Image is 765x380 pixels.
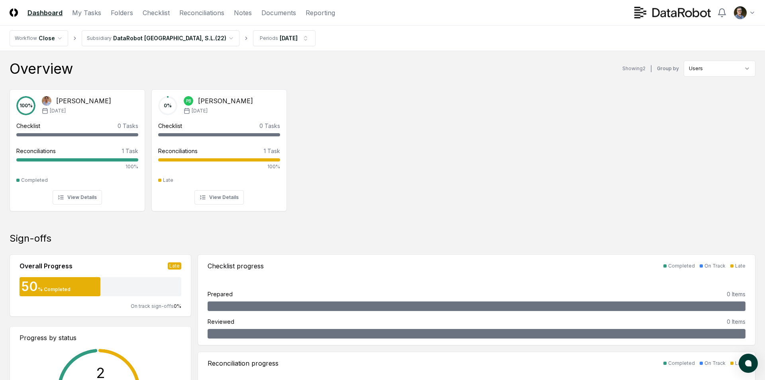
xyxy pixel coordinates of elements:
[264,147,280,155] div: 1 Task
[20,261,73,271] div: Overall Progress
[194,190,244,205] button: View Details
[50,107,66,114] span: [DATE]
[734,6,747,19] img: ACg8ocIKkWkSBt61NmUwqxQxRTOE9S1dAxJWMQCA-dosXduSGjW8Ryxq=s96-c
[15,35,37,42] div: Workflow
[151,83,287,211] a: 0%PB[PERSON_NAME][DATE]Checklist0 TasksReconciliations1 Task100%LateView Details
[735,360,745,367] div: Late
[56,96,111,106] div: [PERSON_NAME]
[657,66,679,71] label: Group by
[259,122,280,130] div: 0 Tasks
[727,317,745,326] div: 0 Items
[16,147,56,155] div: Reconciliations
[122,147,138,155] div: 1 Task
[10,30,316,46] nav: breadcrumb
[735,262,745,270] div: Late
[186,98,191,104] span: PB
[143,8,170,18] a: Checklist
[634,7,711,18] img: DataRobot logo
[38,286,71,293] div: % Completed
[158,122,182,130] div: Checklist
[131,303,174,309] span: On track sign-offs
[53,190,102,205] button: View Details
[704,360,726,367] div: On Track
[198,254,755,345] a: Checklist progressCompletedOn TrackLatePrepared0 ItemsReviewed0 Items
[21,177,48,184] div: Completed
[192,107,208,114] span: [DATE]
[208,358,279,368] div: Reconciliation progress
[10,232,755,245] div: Sign-offs
[668,360,695,367] div: Completed
[168,262,181,270] div: Late
[158,163,280,170] div: 100%
[208,290,233,298] div: Prepared
[20,280,38,293] div: 50
[10,83,145,211] a: 100%Dina Abdelmageed[PERSON_NAME][DATE]Checklist0 TasksReconciliations1 Task100%CompletedView Det...
[306,8,335,18] a: Reporting
[253,30,316,46] button: Periods[DATE]
[118,122,138,130] div: 0 Tasks
[111,8,133,18] a: Folders
[158,147,198,155] div: Reconciliations
[174,303,181,309] span: 0 %
[16,163,138,170] div: 100%
[163,177,173,184] div: Late
[208,261,264,271] div: Checklist progress
[280,34,298,42] div: [DATE]
[727,290,745,298] div: 0 Items
[27,8,63,18] a: Dashboard
[87,35,112,42] div: Subsidiary
[20,333,181,343] div: Progress by status
[668,262,695,270] div: Completed
[198,96,253,106] div: [PERSON_NAME]
[10,8,18,17] img: Logo
[704,262,726,270] div: On Track
[234,8,252,18] a: Notes
[16,122,40,130] div: Checklist
[622,65,645,72] div: Showing 2
[260,35,278,42] div: Periods
[42,96,51,106] img: Dina Abdelmageed
[261,8,296,18] a: Documents
[208,317,234,326] div: Reviewed
[739,354,758,373] button: atlas-launcher
[72,8,101,18] a: My Tasks
[179,8,224,18] a: Reconciliations
[10,61,73,77] div: Overview
[650,65,652,73] div: |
